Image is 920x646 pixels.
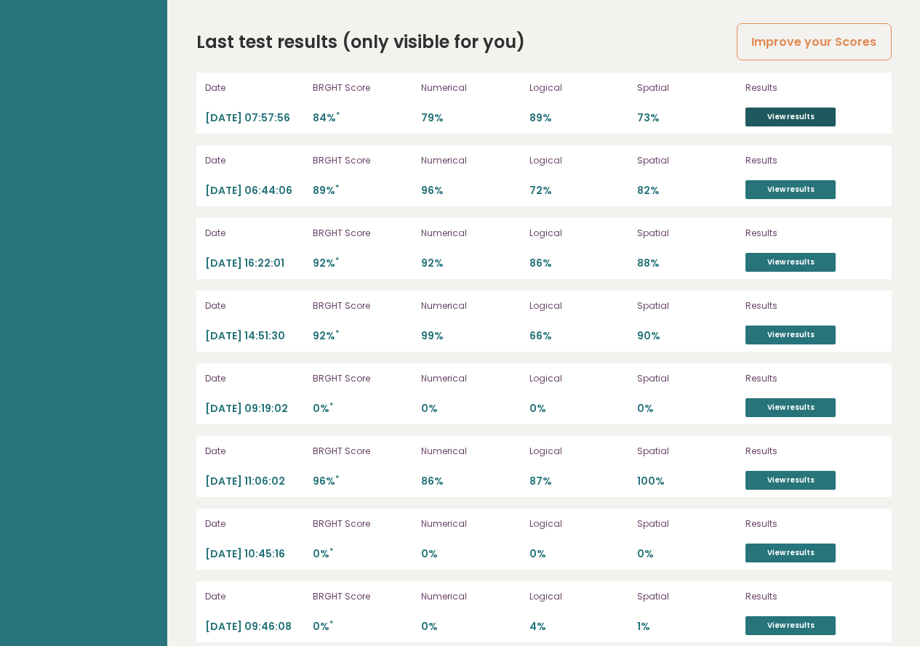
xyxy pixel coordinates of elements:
p: 0% [421,402,521,416]
p: 96% [421,184,521,198]
p: 88% [637,257,737,270]
p: Date [205,372,305,385]
p: 96% [313,475,412,488]
p: Spatial [637,590,737,603]
p: Spatial [637,445,737,458]
p: Spatial [637,517,737,530]
a: View results [745,253,836,272]
p: 79% [421,111,521,125]
p: 92% [313,257,412,270]
p: BRGHT Score [313,445,412,458]
p: Logical [529,372,629,385]
p: 0% [313,402,412,416]
p: 0% [421,547,521,561]
p: 4% [529,620,629,634]
p: Logical [529,154,629,167]
p: Numerical [421,299,521,312]
p: Results [745,227,882,240]
p: Results [745,372,882,385]
p: Results [745,299,882,312]
p: 0% [529,547,629,561]
p: BRGHT Score [313,81,412,94]
p: Numerical [421,517,521,530]
p: 82% [637,184,737,198]
p: BRGHT Score [313,517,412,530]
p: 92% [313,329,412,343]
p: 100% [637,475,737,488]
p: Results [745,517,882,530]
p: Spatial [637,154,737,167]
p: [DATE] 09:19:02 [205,402,305,416]
a: View results [745,544,836,562]
p: 72% [529,184,629,198]
p: Date [205,81,305,94]
p: Logical [529,445,629,458]
a: View results [745,326,836,344]
p: [DATE] 10:45:16 [205,547,305,561]
p: BRGHT Score [313,372,412,385]
a: View results [745,471,836,490]
p: Numerical [421,590,521,603]
p: 0% [637,547,737,561]
p: Results [745,445,882,458]
p: Logical [529,227,629,240]
p: 73% [637,111,737,125]
p: Results [745,590,882,603]
h2: Last test results (only visible for you) [196,29,525,55]
p: Logical [529,81,629,94]
p: Results [745,81,882,94]
p: Spatial [637,227,737,240]
p: 0% [637,402,737,416]
p: Logical [529,517,629,530]
p: 87% [529,475,629,488]
p: Results [745,154,882,167]
p: 99% [421,329,521,343]
p: [DATE] 14:51:30 [205,329,305,343]
p: [DATE] 11:06:02 [205,475,305,488]
p: Numerical [421,372,521,385]
p: 86% [529,257,629,270]
p: 1% [637,620,737,634]
p: Date [205,590,305,603]
p: BRGHT Score [313,299,412,312]
p: Date [205,227,305,240]
p: Date [205,154,305,167]
p: 84% [313,111,412,125]
p: 0% [529,402,629,416]
p: Numerical [421,81,521,94]
p: Date [205,299,305,312]
a: View results [745,108,836,126]
p: Numerical [421,445,521,458]
p: [DATE] 09:46:08 [205,620,305,634]
p: Logical [529,299,629,312]
p: Spatial [637,372,737,385]
p: Numerical [421,227,521,240]
p: 66% [529,329,629,343]
p: 90% [637,329,737,343]
p: [DATE] 07:57:56 [205,111,305,125]
p: Logical [529,590,629,603]
p: 89% [313,184,412,198]
p: Date [205,517,305,530]
p: BRGHT Score [313,154,412,167]
p: 92% [421,257,521,270]
a: View results [745,398,836,417]
a: View results [745,616,836,635]
p: 86% [421,475,521,488]
a: View results [745,180,836,199]
p: Spatial [637,81,737,94]
p: 0% [313,547,412,561]
p: 0% [421,620,521,634]
p: 0% [313,620,412,634]
p: Numerical [421,154,521,167]
p: Date [205,445,305,458]
p: BRGHT Score [313,227,412,240]
p: Spatial [637,299,737,312]
a: Improve your Scores [737,23,891,60]
p: BRGHT Score [313,590,412,603]
p: [DATE] 16:22:01 [205,257,305,270]
p: 89% [529,111,629,125]
p: [DATE] 06:44:06 [205,184,305,198]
